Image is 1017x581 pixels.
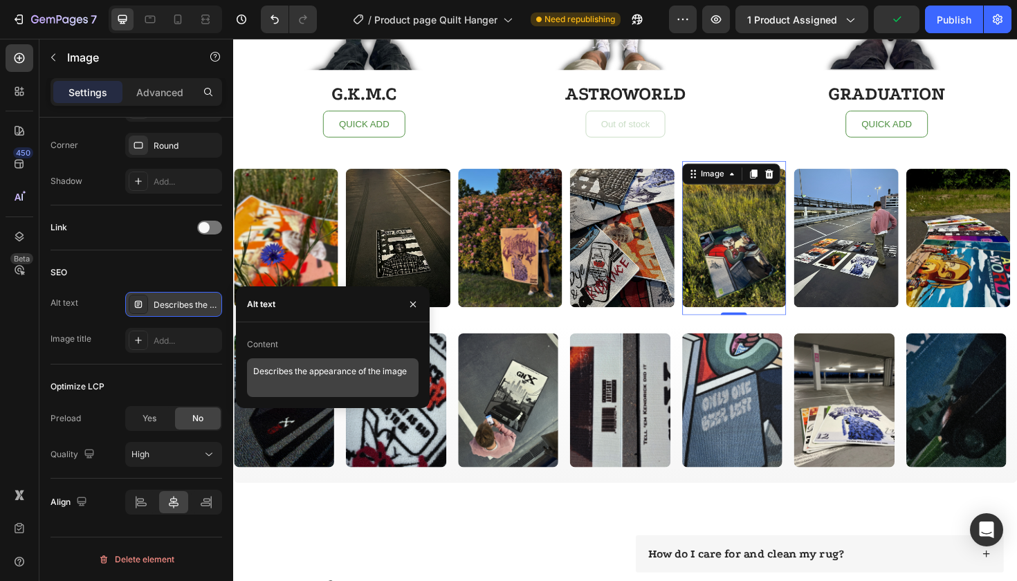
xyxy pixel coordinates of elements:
[374,12,497,27] span: Product page Quilt Hanger
[154,335,219,347] div: Add...
[713,312,818,454] img: Alt image
[1,312,107,454] img: Alt image
[10,253,33,264] div: Beta
[98,551,174,568] div: Delete element
[493,137,522,149] div: Image
[439,537,646,553] p: How do I care for and clean my rug?
[51,297,78,309] div: Alt text
[247,298,275,311] div: Alt text
[238,138,348,285] img: Illmuse Jeffery rug – stylish hip hop room aesthetic piece
[970,513,1003,546] div: Open Intercom Messenger
[51,380,104,393] div: Optimize LCP
[51,175,82,187] div: Shadow
[665,82,718,99] div: QUICK ADD
[594,138,704,285] img: Alt image
[68,85,107,100] p: Settings
[298,44,532,73] h2: ASTROWORLD
[735,6,868,33] button: 1 product assigned
[119,312,225,454] img: Alt image
[475,312,581,454] img: Alt image
[143,412,156,425] span: Yes
[154,140,219,152] div: Round
[67,49,185,66] p: Image
[51,445,98,464] div: Quality
[747,12,837,27] span: 1 product assigned
[125,442,222,467] button: High
[51,333,91,345] div: Image title
[13,147,33,158] div: 450
[356,138,466,285] img: Illmuse hip hop rug collection – iconic album covers turned into decor
[6,6,103,33] button: 7
[119,138,229,285] img: Illmuse A$AP Rocky rug – black and white rap album artwork
[356,312,462,454] img: Alt image
[51,139,78,151] div: Corner
[713,138,823,285] img: Alt image
[575,44,809,73] h2: GRADUATION
[247,338,278,351] div: Content
[937,12,971,27] div: Publish
[648,76,735,104] button: QUICK ADD
[544,13,615,26] span: Need republishing
[51,412,81,425] div: Preload
[154,299,219,311] div: Describes the appearance of the image
[91,11,97,28] p: 7
[51,548,222,571] button: Delete element
[233,39,1017,581] iframe: Design area
[238,312,344,454] img: Alt image
[925,6,983,33] button: Publish
[368,12,372,27] span: /
[373,76,458,104] button: Out of stock
[192,412,203,425] span: No
[51,266,67,279] div: SEO
[475,138,585,285] img: Describes the appearance of the image
[131,449,149,459] span: High
[154,176,219,188] div: Add...
[390,82,441,99] div: Out of stock
[51,493,90,512] div: Align
[136,85,183,100] p: Advanced
[51,221,67,234] div: Link
[1,138,111,285] img: Flower Boy album rug – Tyler the Creator Illmuse home decor
[594,312,699,454] img: Alt image
[261,6,317,33] div: Undo/Redo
